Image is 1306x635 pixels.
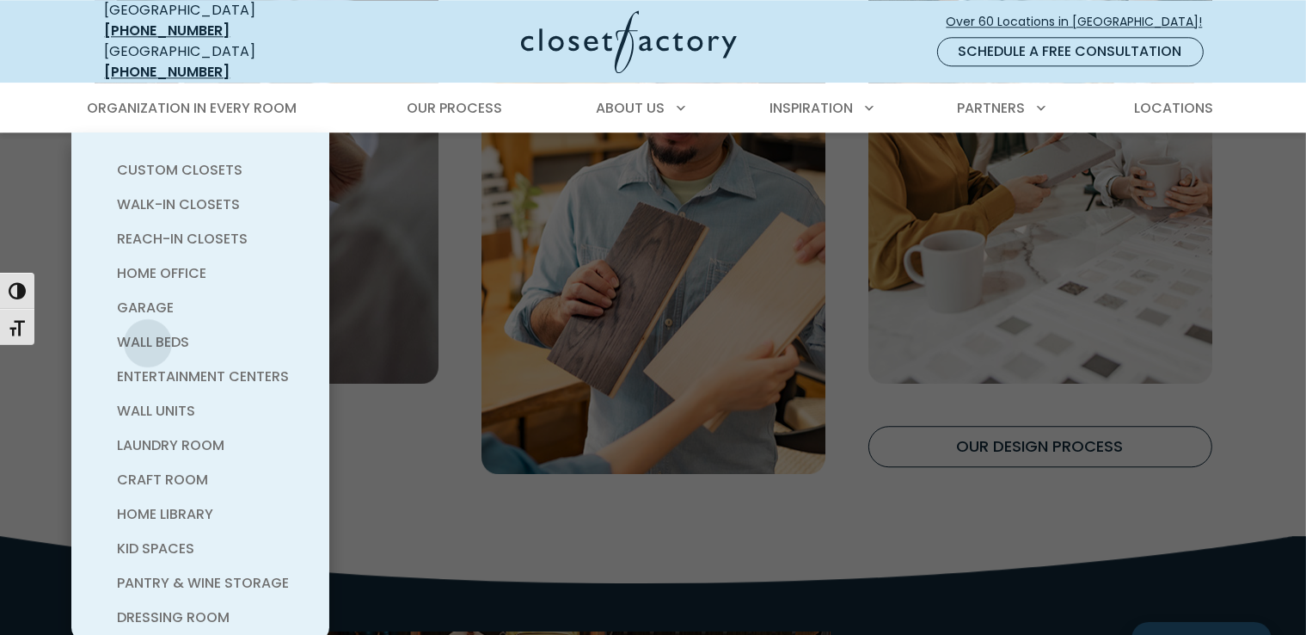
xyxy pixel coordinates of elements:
[937,37,1204,66] a: Schedule a Free Consultation
[407,98,502,118] span: Our Process
[118,263,207,283] span: Home Office
[76,84,1231,133] nav: Primary Menu
[521,10,737,73] img: Closet Factory Logo
[118,229,248,249] span: Reach-In Closets
[105,41,354,83] div: [GEOGRAPHIC_DATA]
[118,539,195,558] span: Kid Spaces
[118,332,190,352] span: Wall Beds
[105,62,230,82] a: [PHONE_NUMBER]
[1134,98,1213,118] span: Locations
[946,7,1217,37] a: Over 60 Locations in [GEOGRAPHIC_DATA]!
[118,194,241,214] span: Walk-In Closets
[118,504,214,524] span: Home Library
[118,401,196,421] span: Wall Units
[118,298,175,317] span: Garage
[596,98,665,118] span: About Us
[105,21,230,40] a: [PHONE_NUMBER]
[118,470,209,490] span: Craft Room
[957,98,1025,118] span: Partners
[118,607,230,627] span: Dressing Room
[118,435,225,455] span: Laundry Room
[947,13,1217,31] span: Over 60 Locations in [GEOGRAPHIC_DATA]!
[769,98,853,118] span: Inspiration
[118,367,290,386] span: Entertainment Centers
[88,98,297,118] span: Organization in Every Room
[118,573,290,593] span: Pantry & Wine Storage
[118,160,243,180] span: Custom Closets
